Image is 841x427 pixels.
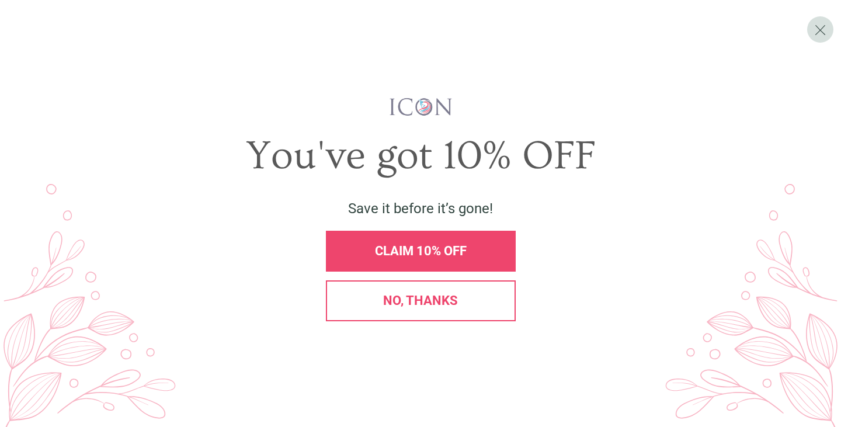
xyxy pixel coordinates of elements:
[246,133,596,179] span: You've got 10% OFF
[348,200,493,217] span: Save it before it’s gone!
[375,244,467,258] span: CLAIM 10% OFF
[383,293,458,308] span: No, thanks
[814,21,826,39] span: X
[388,97,454,117] img: iconwallstickersl_1754656298800.png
